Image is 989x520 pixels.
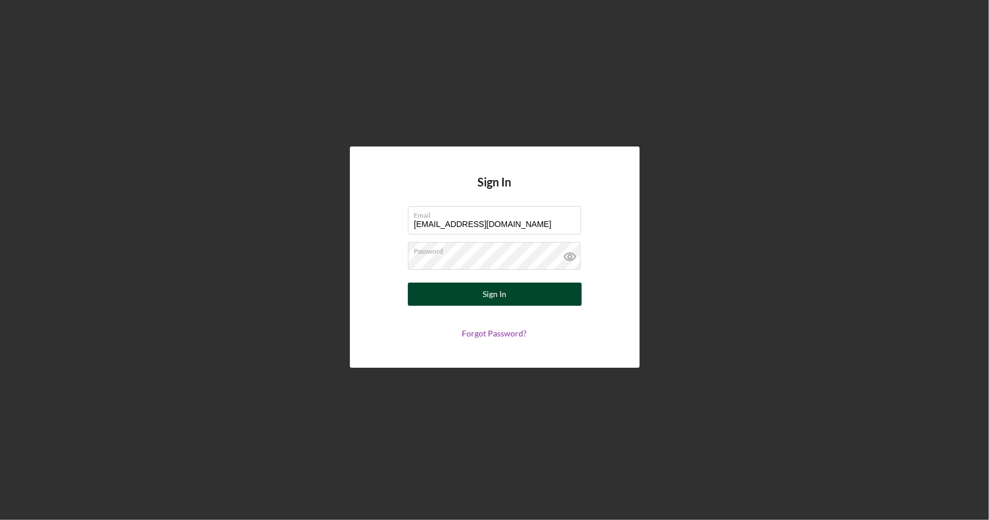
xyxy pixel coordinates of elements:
label: Password [414,243,581,255]
label: Email [414,207,581,219]
div: Sign In [483,283,506,306]
button: Sign In [408,283,582,306]
a: Forgot Password? [462,328,527,338]
h4: Sign In [478,175,512,206]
